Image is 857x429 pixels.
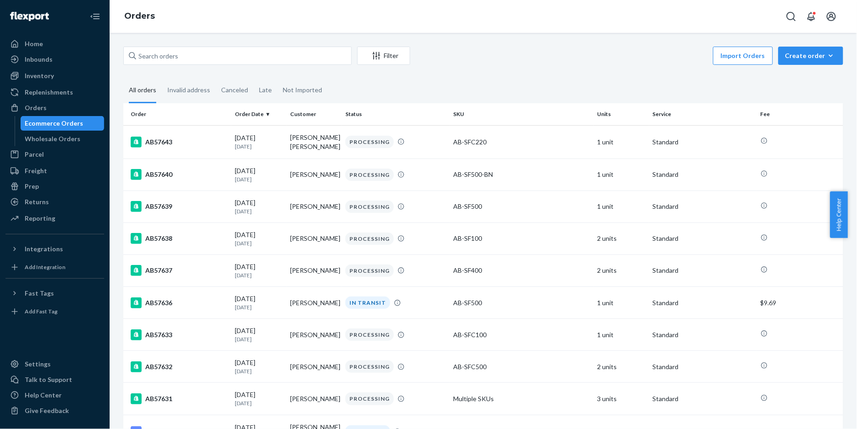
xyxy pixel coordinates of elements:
[235,335,283,343] p: [DATE]
[25,391,62,400] div: Help Center
[25,244,63,254] div: Integrations
[235,133,283,150] div: [DATE]
[131,393,227,404] div: AB57631
[235,390,283,407] div: [DATE]
[129,78,156,103] div: All orders
[345,360,394,373] div: PROCESSING
[123,103,231,125] th: Order
[5,52,104,67] a: Inbounds
[653,170,753,179] p: Standard
[235,303,283,311] p: [DATE]
[25,166,47,175] div: Freight
[653,394,753,403] p: Standard
[5,242,104,256] button: Integrations
[286,125,342,159] td: [PERSON_NAME] [PERSON_NAME]
[453,234,590,243] div: AB-SF100
[5,388,104,403] a: Help Center
[25,103,47,112] div: Orders
[286,191,342,222] td: [PERSON_NAME]
[594,287,649,319] td: 1 unit
[235,143,283,150] p: [DATE]
[5,101,104,115] a: Orders
[235,399,283,407] p: [DATE]
[653,298,753,307] p: Standard
[25,406,69,415] div: Give Feedback
[453,266,590,275] div: AB-SF400
[286,287,342,319] td: [PERSON_NAME]
[453,202,590,211] div: AB-SF500
[594,383,649,415] td: 3 units
[235,326,283,343] div: [DATE]
[5,357,104,371] a: Settings
[131,265,227,276] div: AB57637
[5,260,104,275] a: Add Integration
[5,195,104,209] a: Returns
[235,239,283,247] p: [DATE]
[131,361,227,372] div: AB57632
[5,403,104,418] button: Give Feedback
[5,286,104,301] button: Fast Tags
[117,3,162,30] ol: breadcrumbs
[594,351,649,383] td: 2 units
[345,328,394,341] div: PROCESSING
[235,175,283,183] p: [DATE]
[131,297,227,308] div: AB57636
[290,110,338,118] div: Customer
[594,191,649,222] td: 1 unit
[25,55,53,64] div: Inbounds
[25,289,54,298] div: Fast Tags
[123,47,352,65] input: Search orders
[653,330,753,339] p: Standard
[345,233,394,245] div: PROCESSING
[757,287,843,319] td: $9.69
[286,222,342,254] td: [PERSON_NAME]
[25,71,54,80] div: Inventory
[785,51,836,60] div: Create order
[713,47,773,65] button: Import Orders
[649,103,757,125] th: Service
[357,47,410,65] button: Filter
[345,201,394,213] div: PROCESSING
[25,39,43,48] div: Home
[25,375,72,384] div: Talk to Support
[450,103,593,125] th: SKU
[131,137,227,148] div: AB57643
[221,78,248,102] div: Canceled
[283,78,322,102] div: Not Imported
[453,170,590,179] div: AB-SF500-BN
[124,11,155,21] a: Orders
[358,51,410,60] div: Filter
[453,362,590,371] div: AB-SFC500
[5,164,104,178] a: Freight
[21,132,105,146] a: Wholesale Orders
[286,351,342,383] td: [PERSON_NAME]
[10,12,49,21] img: Flexport logo
[25,263,65,271] div: Add Integration
[345,136,394,148] div: PROCESSING
[5,69,104,83] a: Inventory
[25,360,51,369] div: Settings
[286,319,342,351] td: [PERSON_NAME]
[822,7,841,26] button: Open account menu
[25,119,84,128] div: Ecommerce Orders
[757,103,843,125] th: Fee
[167,78,210,102] div: Invalid address
[286,254,342,286] td: [PERSON_NAME]
[131,169,227,180] div: AB57640
[830,191,848,238] button: Help Center
[782,7,800,26] button: Open Search Box
[594,319,649,351] td: 1 unit
[286,159,342,191] td: [PERSON_NAME]
[453,138,590,147] div: AB-SFC220
[802,7,820,26] button: Open notifications
[653,202,753,211] p: Standard
[86,7,104,26] button: Close Navigation
[594,254,649,286] td: 2 units
[5,85,104,100] a: Replenishments
[594,159,649,191] td: 1 unit
[653,266,753,275] p: Standard
[131,201,227,212] div: AB57639
[235,207,283,215] p: [DATE]
[5,304,104,319] a: Add Fast Tag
